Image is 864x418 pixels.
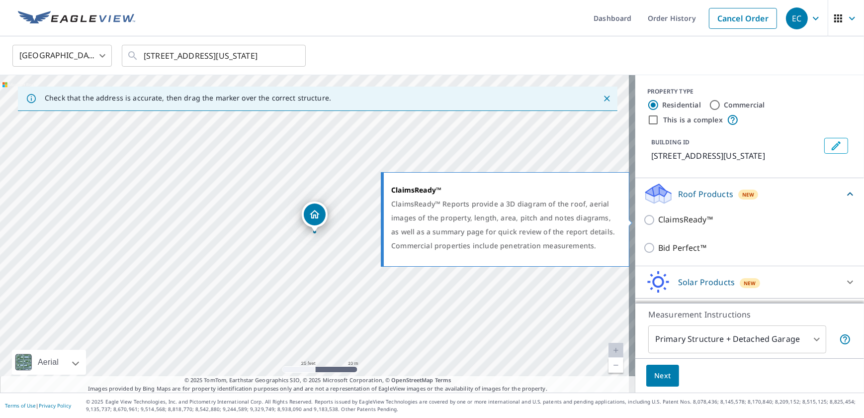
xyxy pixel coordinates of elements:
[648,325,826,353] div: Primary Structure + Detached Garage
[302,202,328,232] div: Dropped pin, building 1, Residential property, 3142 N Arkansas Ave Wichita, KS 67204
[651,150,820,162] p: [STREET_ADDRESS][US_STATE]
[608,358,623,373] a: Current Level 20, Zoom Out
[144,42,285,70] input: Search by address or latitude-longitude
[5,403,71,409] p: |
[646,365,679,387] button: Next
[643,270,856,294] div: Solar ProductsNew
[5,402,36,409] a: Terms of Use
[678,188,733,200] p: Roof Products
[824,138,848,154] button: Edit building 1
[742,191,755,199] span: New
[709,8,777,29] a: Cancel Order
[391,185,441,195] strong: ClaimsReady™
[86,398,859,413] p: © 2025 Eagle View Technologies, Inc. and Pictometry International Corp. All Rights Reserved. Repo...
[12,42,112,70] div: [GEOGRAPHIC_DATA]
[678,276,735,288] p: Solar Products
[744,279,756,287] span: New
[839,333,851,345] span: Your report will include the primary structure and a detached garage if one exists.
[608,343,623,358] a: Current Level 20, Zoom In Disabled
[654,370,671,382] span: Next
[12,350,86,375] div: Aerial
[184,376,451,385] span: © 2025 TomTom, Earthstar Geographics SIO, © 2025 Microsoft Corporation, ©
[647,87,852,96] div: PROPERTY TYPE
[658,213,713,226] p: ClaimsReady™
[601,92,613,105] button: Close
[662,100,701,110] label: Residential
[45,94,331,103] p: Check that the address is accurate, then drag the marker over the correct structure.
[724,100,765,110] label: Commercial
[786,7,808,29] div: EC
[651,138,690,146] p: BUILDING ID
[35,350,62,375] div: Aerial
[658,242,706,254] p: Bid Perfect™
[391,197,616,253] div: ClaimsReady™ Reports provide a 3D diagram of the roof, aerial images of the property, length, are...
[648,309,851,320] p: Measurement Instructions
[391,376,433,384] a: OpenStreetMap
[18,11,135,26] img: EV Logo
[39,402,71,409] a: Privacy Policy
[435,376,451,384] a: Terms
[663,115,723,125] label: This is a complex
[643,182,856,206] div: Roof ProductsNew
